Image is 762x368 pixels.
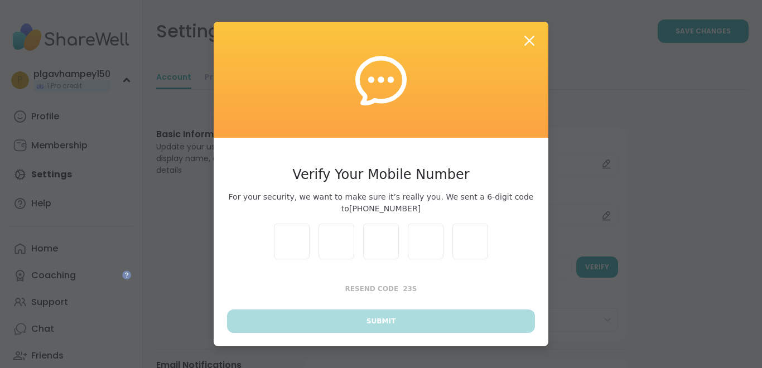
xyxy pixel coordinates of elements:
button: Resend Code23s [227,277,535,301]
span: For your security, we want to make sure it’s really you. We sent a 6-digit code to [PHONE_NUMBER] [227,191,535,215]
span: Resend Code [345,285,399,293]
iframe: Spotlight [122,270,131,279]
span: 23 s [403,285,417,293]
button: Submit [227,309,535,333]
span: Submit [366,316,396,326]
h3: Verify Your Mobile Number [227,164,535,185]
